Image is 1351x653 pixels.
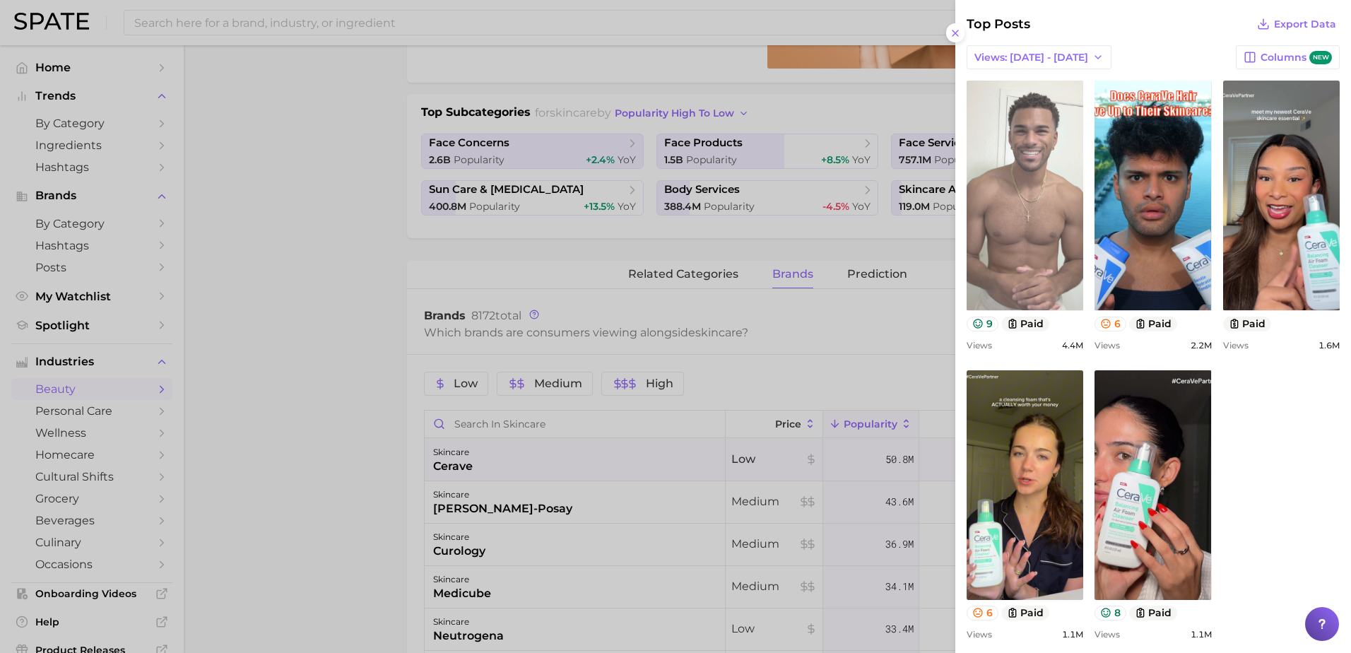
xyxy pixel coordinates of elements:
[1318,340,1340,351] span: 1.6m
[1274,18,1336,30] span: Export Data
[1191,340,1212,351] span: 2.2m
[967,340,992,351] span: Views
[1001,317,1050,331] button: paid
[1001,606,1050,620] button: paid
[967,317,998,331] button: 9
[1309,51,1332,64] span: new
[967,14,1030,34] span: Top Posts
[1261,51,1332,64] span: Columns
[1129,606,1178,620] button: paid
[1253,14,1340,34] button: Export Data
[1062,629,1083,640] span: 1.1m
[1095,317,1126,331] button: 6
[1191,629,1212,640] span: 1.1m
[967,606,998,620] button: 6
[1062,340,1083,351] span: 4.4m
[1236,45,1340,69] button: Columnsnew
[967,45,1111,69] button: Views: [DATE] - [DATE]
[967,629,992,640] span: Views
[1223,317,1272,331] button: paid
[1223,340,1249,351] span: Views
[1095,629,1120,640] span: Views
[1095,606,1126,620] button: 8
[1129,317,1178,331] button: paid
[974,52,1088,64] span: Views: [DATE] - [DATE]
[1095,340,1120,351] span: Views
